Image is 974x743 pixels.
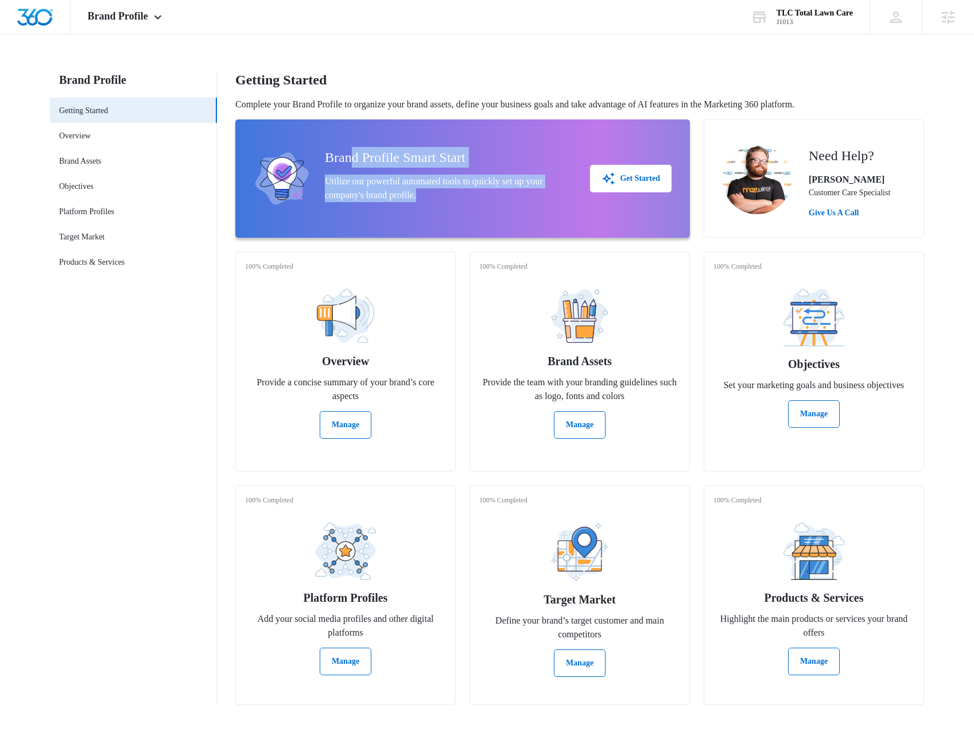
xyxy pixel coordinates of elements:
a: 100% CompletedBrand AssetsProvide the team with your branding guidelines such as logo, fonts and ... [469,251,690,471]
p: Provide a concise summary of your brand’s core aspects [245,376,446,403]
p: 100% Completed [479,261,527,272]
h2: Brand Assets [548,353,612,370]
p: 100% Completed [713,495,762,505]
h2: Objectives [788,355,840,373]
p: 100% Completed [479,495,527,505]
a: Give Us A Call [809,207,890,219]
p: Complete your Brand Profile to organize your brand assets, define your business goals and take ad... [235,98,924,111]
button: Manage [554,411,606,439]
a: 100% CompletedTarget MarketDefine your brand’s target customer and main competitorsManage [469,485,690,705]
a: Brand Assets [59,155,102,167]
button: Get Started [590,165,672,192]
p: Provide the team with your branding guidelines such as logo, fonts and colors [479,376,680,403]
p: Customer Care Specialist [809,187,890,199]
p: [PERSON_NAME] [809,173,890,187]
p: 100% Completed [713,261,762,272]
p: 100% Completed [245,261,293,272]
p: Add your social media profiles and other digital platforms [245,612,446,640]
button: Manage [788,400,840,428]
a: Target Market [59,231,104,243]
h2: Need Help? [809,145,890,166]
a: Products & Services [59,256,125,268]
button: Manage [320,411,371,439]
h2: Platform Profiles [304,589,388,606]
h2: Overview [322,353,369,370]
img: Nigel Ticknor [723,145,791,214]
div: Get Started [602,172,660,185]
p: Define your brand’s target customer and main competitors [479,614,680,641]
a: 100% CompletedObjectivesSet your marketing goals and business objectivesManage [704,251,924,471]
a: 100% CompletedOverviewProvide a concise summary of your brand’s core aspectsManage [235,251,456,471]
a: 100% CompletedProducts & ServicesHighlight the main products or services your brand offersManage [704,485,924,705]
h2: Brand Profile [50,71,217,88]
div: account name [777,9,853,18]
div: account id [777,18,853,26]
h2: Target Market [544,591,615,608]
p: Set your marketing goals and business objectives [724,378,905,392]
p: Utilize our powerful automated tools to quickly set up your company's brand profile. [325,175,572,202]
a: 100% CompletedPlatform ProfilesAdd your social media profiles and other digital platformsManage [235,485,456,705]
a: Getting Started [59,105,108,117]
h2: Products & Services [765,589,864,606]
span: Brand Profile [88,10,148,22]
a: Overview [59,130,91,142]
a: Objectives [59,180,94,192]
button: Manage [788,648,840,675]
button: Manage [320,648,371,675]
a: Platform Profiles [59,206,114,218]
p: Highlight the main products or services your brand offers [713,612,914,640]
h1: Getting Started [235,71,327,88]
h2: Brand Profile Smart Start [325,147,572,168]
p: 100% Completed [245,495,293,505]
button: Manage [554,649,606,677]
